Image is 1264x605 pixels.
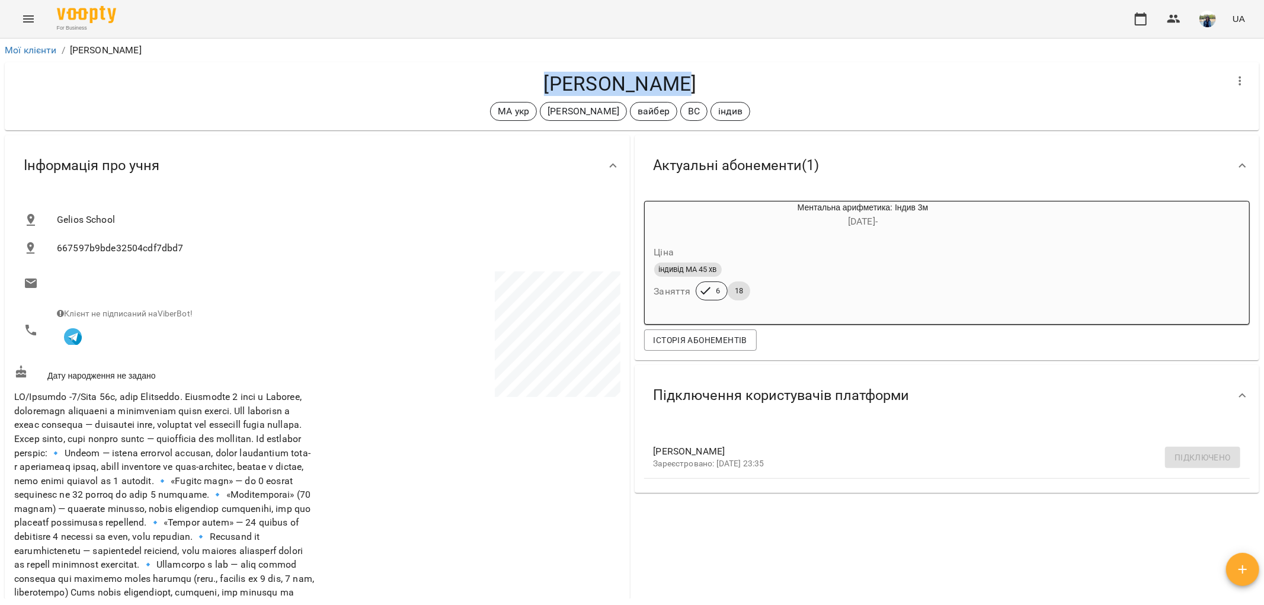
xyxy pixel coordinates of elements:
[688,104,700,119] p: ВС
[654,244,674,261] h6: Ціна
[5,44,57,56] a: Мої клієнти
[70,43,142,57] p: [PERSON_NAME]
[654,444,1222,459] span: [PERSON_NAME]
[24,156,159,175] span: Інформація про учня
[635,365,1260,426] div: Підключення користувачів платформи
[644,329,757,351] button: Історія абонементів
[5,43,1259,57] nav: breadcrumb
[57,320,89,352] button: Клієнт підписаний на VooptyBot
[654,264,722,275] span: індивід МА 45 хв
[14,72,1226,96] h4: [PERSON_NAME]
[57,24,116,32] span: For Business
[680,102,708,121] div: ВС
[654,156,820,175] span: Актуальні абонементи ( 1 )
[1228,8,1250,30] button: UA
[5,135,630,196] div: Інформація про учня
[1199,11,1216,27] img: 79bf113477beb734b35379532aeced2e.jpg
[848,216,878,227] span: [DATE] -
[490,102,537,121] div: МА укр
[709,286,727,296] span: 6
[57,6,116,23] img: Voopty Logo
[718,104,743,119] p: індив
[548,104,619,119] p: [PERSON_NAME]
[645,201,702,230] div: Ментальна арифметика: Індив 3м
[654,283,691,300] h6: Заняття
[638,104,670,119] p: вайбер
[62,43,65,57] li: /
[635,135,1260,196] div: Актуальні абонементи(1)
[630,102,677,121] div: вайбер
[654,458,1222,470] p: Зареєстровано: [DATE] 23:35
[728,286,750,296] span: 18
[57,213,611,227] span: Gelios School
[12,363,317,385] div: Дату народження не задано
[654,386,910,405] span: Підключення користувачів платформи
[64,328,82,346] img: Telegram
[711,102,750,121] div: індив
[57,241,611,255] span: 667597b9bde32504cdf7dbd7
[702,201,1025,230] div: Ментальна арифметика: Індив 3м
[57,309,193,318] span: Клієнт не підписаний на ViberBot!
[1233,12,1245,25] span: UA
[540,102,627,121] div: [PERSON_NAME]
[14,5,43,33] button: Menu
[645,201,1025,315] button: Ментальна арифметика: Індив 3м[DATE]- Цінаіндивід МА 45 хвЗаняття618
[498,104,529,119] p: МА укр
[654,333,747,347] span: Історія абонементів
